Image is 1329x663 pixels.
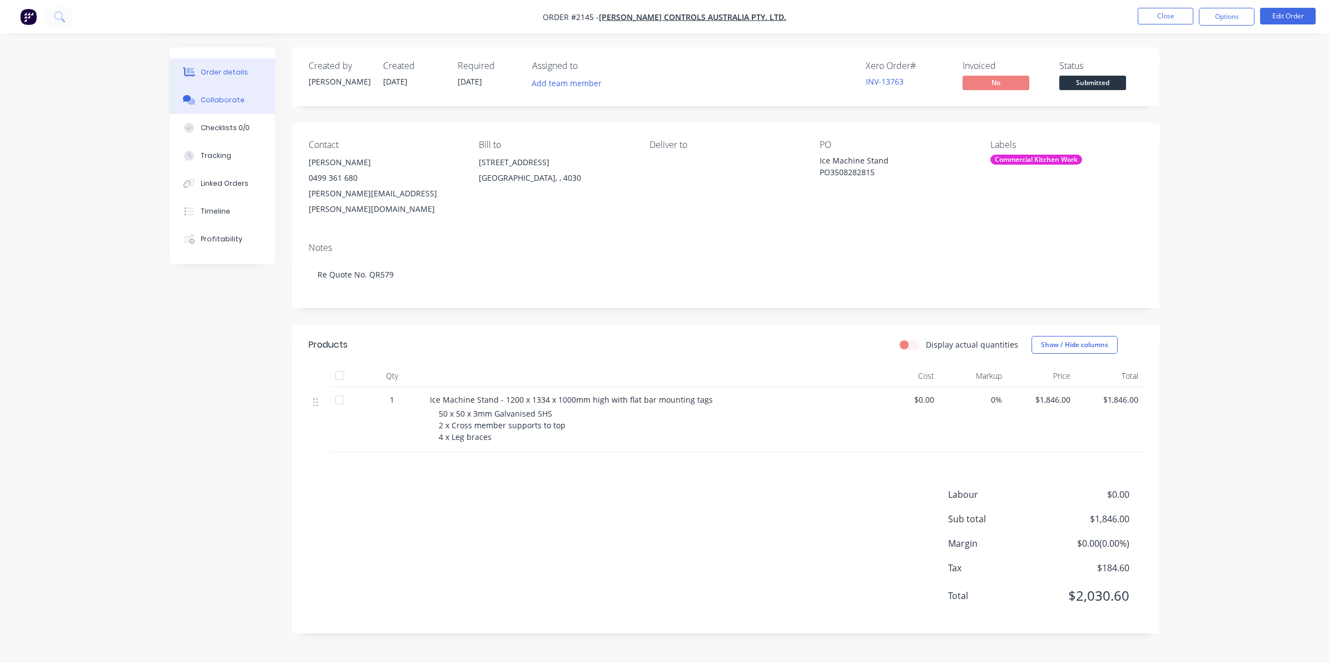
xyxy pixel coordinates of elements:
[649,140,802,150] div: Deliver to
[1047,586,1129,606] span: $2,030.60
[963,61,1046,71] div: Invoiced
[383,76,408,87] span: [DATE]
[170,86,275,114] button: Collaborate
[948,488,1047,501] span: Labour
[1047,561,1129,575] span: $184.60
[1075,365,1143,387] div: Total
[170,58,275,86] button: Order details
[309,61,370,71] div: Created by
[1079,394,1139,405] span: $1,846.00
[1199,8,1254,26] button: Options
[820,155,959,178] div: Ice Machine Stand PO3508282815
[170,114,275,142] button: Checklists 0/0
[1032,336,1118,354] button: Show / Hide columns
[870,365,939,387] div: Cost
[170,225,275,253] button: Profitability
[359,365,425,387] div: Qty
[170,197,275,225] button: Timeline
[170,142,275,170] button: Tracking
[309,155,461,170] div: [PERSON_NAME]
[1006,365,1075,387] div: Price
[201,151,231,161] div: Tracking
[532,61,643,71] div: Assigned to
[309,186,461,217] div: [PERSON_NAME][EMAIL_ADDRESS][PERSON_NAME][DOMAIN_NAME]
[948,561,1047,575] span: Tax
[990,140,1143,150] div: Labels
[390,394,394,405] span: 1
[1260,8,1316,24] button: Edit Order
[439,408,566,442] span: 50 x 50 x 3mm Galvanised SHS 2 x Cross member supports to top 4 x Leg braces
[875,394,934,405] span: $0.00
[430,394,713,405] span: Ice Machine Stand - 1200 x 1334 x 1000mm high with flat bar mounting tags
[309,76,370,87] div: [PERSON_NAME]
[990,155,1082,165] div: Commercial Kitchen Work
[948,537,1047,550] span: Margin
[458,61,519,71] div: Required
[963,76,1029,90] span: No
[309,258,1143,291] div: Re Quote No. QR579
[1138,8,1193,24] button: Close
[1059,61,1143,71] div: Status
[479,170,631,186] div: [GEOGRAPHIC_DATA], , 4030
[309,338,348,352] div: Products
[866,61,949,71] div: Xero Order #
[820,140,972,150] div: PO
[479,155,631,190] div: [STREET_ADDRESS][GEOGRAPHIC_DATA], , 4030
[1059,76,1126,92] button: Submitted
[939,365,1007,387] div: Markup
[170,170,275,197] button: Linked Orders
[532,76,608,91] button: Add team member
[948,589,1047,602] span: Total
[599,12,786,22] a: [PERSON_NAME] CONTROLS AUSTRALIA PTY. LTD.
[1047,537,1129,550] span: $0.00 ( 0.00 %)
[20,8,37,25] img: Factory
[201,95,245,105] div: Collaborate
[309,170,461,186] div: 0499 361 680
[526,76,608,91] button: Add team member
[201,123,250,133] div: Checklists 0/0
[458,76,482,87] span: [DATE]
[866,76,904,87] a: INV-13763
[543,12,599,22] span: Order #2145 -
[309,155,461,217] div: [PERSON_NAME]0499 361 680[PERSON_NAME][EMAIL_ADDRESS][PERSON_NAME][DOMAIN_NAME]
[948,512,1047,526] span: Sub total
[201,206,230,216] div: Timeline
[383,61,444,71] div: Created
[1011,394,1070,405] span: $1,846.00
[479,140,631,150] div: Bill to
[309,140,461,150] div: Contact
[926,339,1018,350] label: Display actual quantities
[1059,76,1126,90] span: Submitted
[201,234,242,244] div: Profitability
[309,243,1143,253] div: Notes
[1047,512,1129,526] span: $1,846.00
[1047,488,1129,501] span: $0.00
[201,179,249,189] div: Linked Orders
[201,67,248,77] div: Order details
[479,155,631,170] div: [STREET_ADDRESS]
[943,394,1003,405] span: 0%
